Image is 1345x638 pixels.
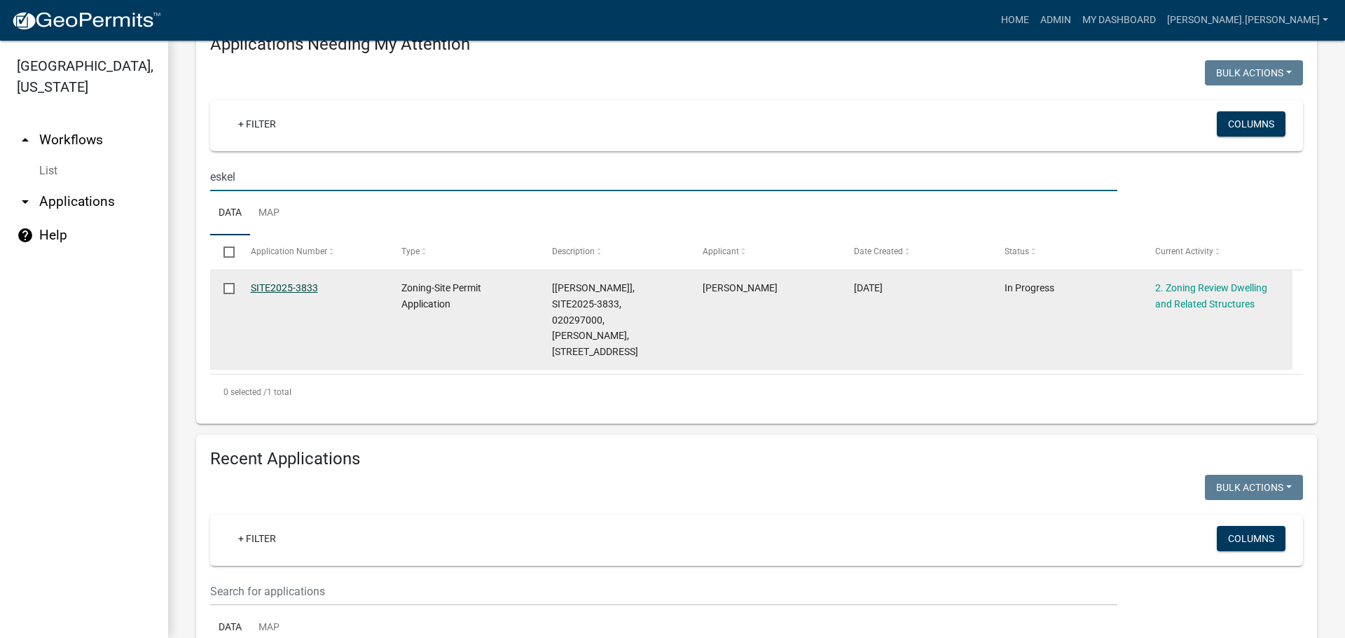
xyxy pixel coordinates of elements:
[703,282,778,293] span: shane eskelson
[854,282,883,293] span: 08/30/2025
[1217,526,1285,551] button: Columns
[210,235,237,269] datatable-header-cell: Select
[854,247,903,256] span: Date Created
[251,282,318,293] a: SITE2025-3833
[1205,60,1303,85] button: Bulk Actions
[210,162,1117,191] input: Search for applications
[1155,282,1267,310] a: 2. Zoning Review Dwelling and Related Structures
[1142,235,1292,269] datatable-header-cell: Current Activity
[210,577,1117,606] input: Search for applications
[995,7,1035,34] a: Home
[1205,475,1303,500] button: Bulk Actions
[17,193,34,210] i: arrow_drop_down
[210,191,250,236] a: Data
[210,449,1303,469] h4: Recent Applications
[689,235,840,269] datatable-header-cell: Applicant
[223,387,267,397] span: 0 selected /
[250,191,288,236] a: Map
[1155,247,1213,256] span: Current Activity
[401,282,481,310] span: Zoning-Site Permit Application
[552,282,638,357] span: [Tyler Lindsay], SITE2025-3833, 020297000, SHANE ESKELSON, 16173 W LITTLE CORMORANT RD
[703,247,739,256] span: Applicant
[210,375,1303,410] div: 1 total
[17,132,34,148] i: arrow_drop_up
[227,111,287,137] a: + Filter
[840,235,991,269] datatable-header-cell: Date Created
[1161,7,1334,34] a: [PERSON_NAME].[PERSON_NAME]
[401,247,420,256] span: Type
[251,247,327,256] span: Application Number
[1035,7,1077,34] a: Admin
[991,235,1142,269] datatable-header-cell: Status
[539,235,689,269] datatable-header-cell: Description
[388,235,539,269] datatable-header-cell: Type
[1005,247,1029,256] span: Status
[227,526,287,551] a: + Filter
[17,227,34,244] i: help
[1005,282,1054,293] span: In Progress
[210,34,1303,55] h4: Applications Needing My Attention
[1077,7,1161,34] a: My Dashboard
[1217,111,1285,137] button: Columns
[552,247,595,256] span: Description
[237,235,387,269] datatable-header-cell: Application Number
